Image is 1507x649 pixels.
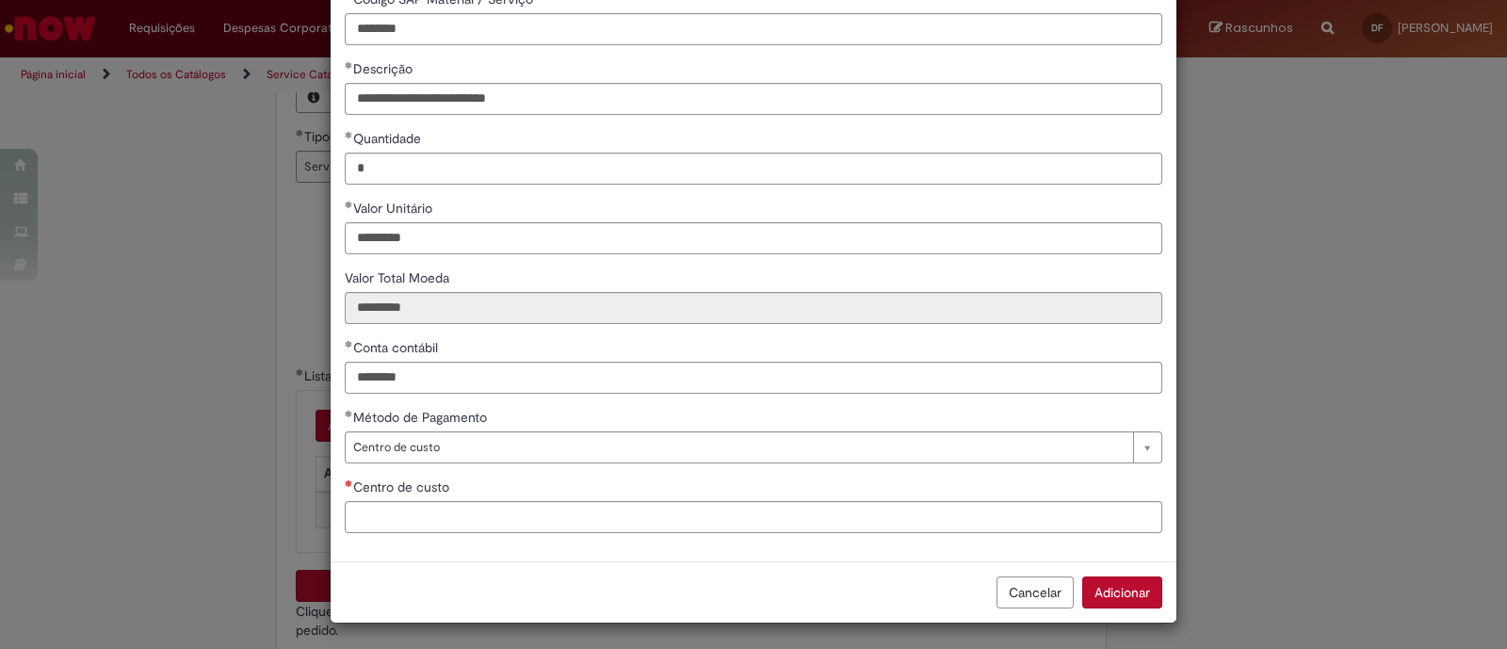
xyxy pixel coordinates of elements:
span: Necessários [345,479,353,487]
input: Código SAP Material / Serviço [345,13,1162,45]
span: Obrigatório Preenchido [345,61,353,69]
button: Adicionar [1082,576,1162,608]
span: Valor Unitário [353,200,436,217]
span: Descrição [353,60,416,77]
input: Quantidade [345,153,1162,185]
input: Descrição [345,83,1162,115]
span: Obrigatório Preenchido [345,410,353,417]
span: Obrigatório Preenchido [345,340,353,348]
span: Somente leitura - Valor Total Moeda [345,269,453,286]
span: Conta contábil [353,339,442,356]
span: Método de Pagamento [353,409,491,426]
input: Conta contábil [345,362,1162,394]
button: Cancelar [997,576,1074,608]
input: Valor Unitário [345,222,1162,254]
span: Centro de custo [353,479,453,495]
span: Obrigatório Preenchido [345,201,353,208]
input: Valor Total Moeda [345,292,1162,324]
span: Quantidade [353,130,425,147]
span: Centro de custo [353,432,1124,462]
span: Obrigatório Preenchido [345,131,353,138]
input: Centro de custo [345,501,1162,533]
